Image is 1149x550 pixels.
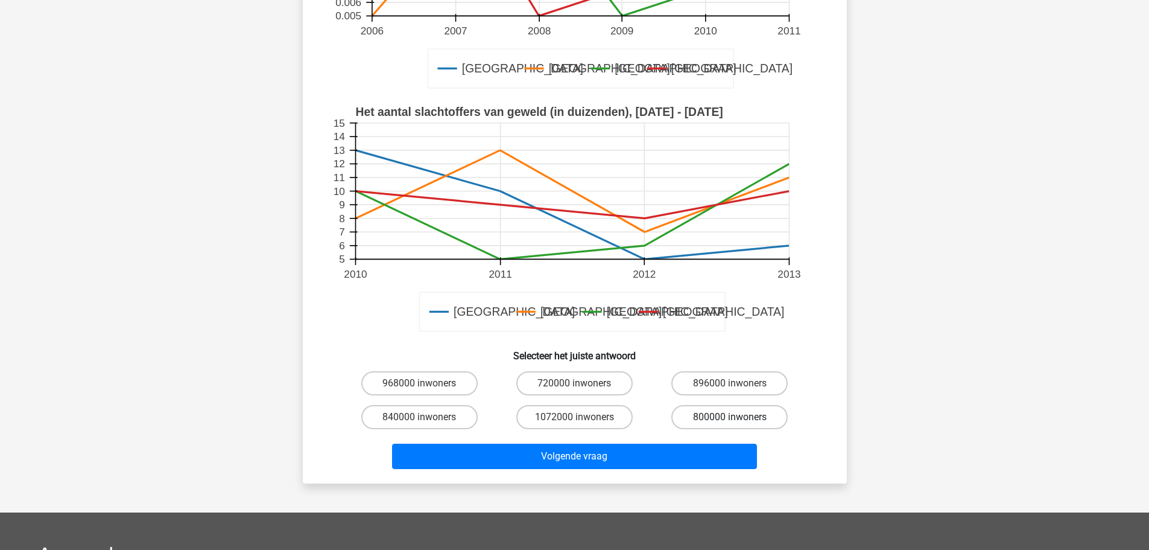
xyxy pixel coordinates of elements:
[361,371,478,395] label: 968000 inwoners
[489,268,511,280] text: 2011
[339,226,345,238] text: 7
[360,25,383,37] text: 2006
[335,10,361,22] text: 0.005
[671,371,788,395] label: 896000 inwoners
[339,254,345,266] text: 5
[694,25,717,37] text: 2010
[333,144,344,156] text: 13
[333,158,344,170] text: 12
[671,405,788,429] label: 800000 inwoners
[392,444,757,469] button: Volgende vraag
[339,240,345,252] text: 6
[333,171,344,184] text: 11
[540,305,662,319] text: [GEOGRAPHIC_DATA]
[548,62,669,76] text: [GEOGRAPHIC_DATA]
[333,185,344,197] text: 10
[615,62,736,76] text: [GEOGRAPHIC_DATA]
[344,268,367,280] text: 2010
[333,130,345,142] text: 14
[777,25,800,37] text: 2011
[528,25,551,37] text: 2008
[663,305,784,319] text: [GEOGRAPHIC_DATA]
[355,105,723,118] text: Het aantal slachtoffers van geweld (in duizenden), [DATE] - [DATE]
[777,268,800,280] text: 2013
[461,62,583,76] text: [GEOGRAPHIC_DATA]
[606,305,727,319] text: [GEOGRAPHIC_DATA]
[333,117,344,129] text: 15
[339,213,345,225] text: 8
[671,62,792,76] text: [GEOGRAPHIC_DATA]
[322,341,828,362] h6: Selecteer het juiste antwoord
[339,199,345,211] text: 9
[633,268,656,280] text: 2012
[454,305,575,319] text: [GEOGRAPHIC_DATA]
[516,405,633,429] label: 1072000 inwoners
[444,25,467,37] text: 2007
[361,405,478,429] label: 840000 inwoners
[516,371,633,395] label: 720000 inwoners
[610,25,633,37] text: 2009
